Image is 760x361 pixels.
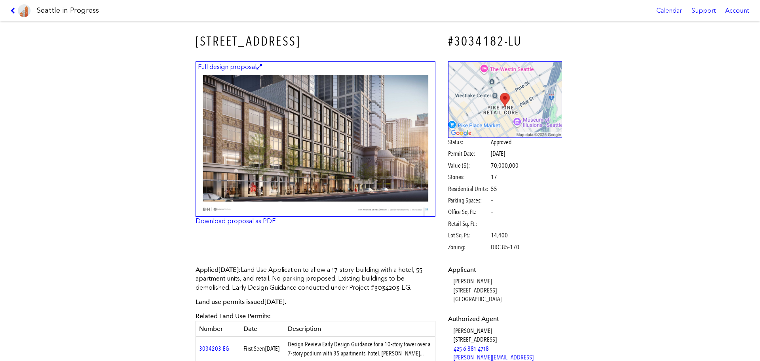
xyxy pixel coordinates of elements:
[199,345,229,352] a: 3034203-EG
[448,185,490,193] span: Residential Units:
[240,321,285,336] th: Date
[196,61,435,217] a: Full design proposal
[448,243,490,252] span: Zoning:
[448,315,562,323] dt: Authorized Agent
[491,243,519,252] span: DRC 85-170
[448,161,490,170] span: Value ($):
[265,345,279,352] span: [DATE]
[454,277,562,304] dd: [PERSON_NAME] [STREET_ADDRESS] [GEOGRAPHIC_DATA]
[196,265,435,292] p: Land Use Application to allow a 17-story building with a hotel, 55 apartment units, and retail. N...
[196,32,435,50] h3: [STREET_ADDRESS]
[448,196,490,205] span: Parking Spaces:
[264,298,285,306] span: [DATE]
[37,6,99,15] h1: Seattle in Progress
[285,321,435,336] th: Description
[448,32,562,50] h4: #3034182-LU
[491,150,505,157] span: [DATE]
[448,61,562,138] img: staticmap
[196,321,240,336] th: Number
[218,266,239,273] span: [DATE]
[448,265,562,274] dt: Applicant
[448,231,490,240] span: Lot Sq. Ft.:
[491,138,511,147] span: Approved
[448,208,490,216] span: Office Sq. Ft.:
[196,266,241,273] span: Applied :
[196,312,271,320] span: Related Land Use Permits:
[196,217,275,225] a: Download proposal as PDF
[454,345,489,352] a: 425 6 881-4718
[491,185,497,193] span: 55
[491,220,493,228] span: –
[448,220,490,228] span: Retail Sq. Ft.:
[491,173,497,181] span: 17
[491,208,493,216] span: –
[196,298,435,306] p: Land use permits issued .
[491,231,508,240] span: 14,400
[448,173,490,181] span: Stories:
[491,196,493,205] span: –
[448,138,490,147] span: Status:
[491,161,519,170] span: 70,000,000
[448,149,490,158] span: Permit Date:
[197,63,263,71] figcaption: Full design proposal
[18,4,30,17] img: favicon-96x96.png
[196,61,435,217] img: 23.jpg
